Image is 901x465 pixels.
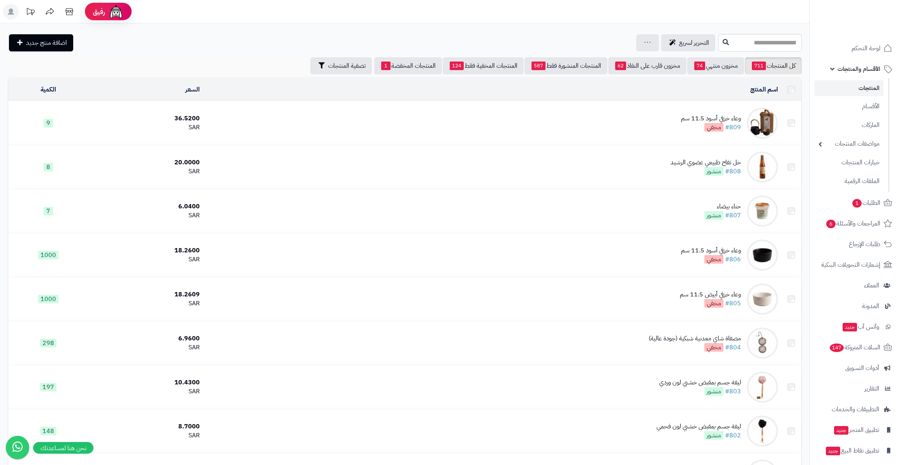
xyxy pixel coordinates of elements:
[815,194,896,212] a: الطلبات1
[747,328,778,359] img: مصفاة شاي معدنية شبكية (جودة عالية)
[40,427,56,435] span: 148
[615,62,626,70] span: 62
[864,280,879,291] span: العملاء
[862,301,879,312] span: المدونة
[725,255,741,264] a: #806
[443,57,524,74] a: المنتجات المخفية فقط124
[328,61,366,70] span: تصفية المنتجات
[864,383,879,394] span: التقارير
[44,119,53,127] span: 9
[829,342,880,353] span: السلات المتروكة
[843,323,857,331] span: جديد
[608,57,686,74] a: مخزون قارب على النفاذ62
[92,334,200,343] div: 6.9600
[9,34,73,51] a: اضافة منتج جديد
[40,339,56,347] span: 298
[704,211,723,220] span: منشور
[832,404,879,415] span: التطبيقات والخدمات
[848,21,894,37] img: logo-2.png
[694,62,705,70] span: 74
[833,424,879,435] span: تطبيق المتجر
[815,117,883,134] a: الماركات
[725,431,741,440] a: #802
[92,202,200,211] div: 6.0400
[38,295,58,303] span: 1000
[815,136,883,152] a: مواصفات المنتجات
[842,321,879,332] span: وآتس آب
[92,387,200,396] div: SAR
[681,114,741,123] div: وعاء خزفي أسود 11.5 سم
[834,426,848,435] span: جديد
[815,255,896,274] a: إشعارات التحويلات البنكية
[815,98,883,115] a: الأقسام
[725,167,741,176] a: #808
[704,431,723,440] span: منشور
[44,207,53,215] span: 7
[92,211,200,220] div: SAR
[725,299,741,308] a: #805
[815,400,896,419] a: التطبيقات والخدمات
[92,158,200,167] div: 20.0000
[92,255,200,264] div: SAR
[815,80,883,96] a: المنتجات
[815,317,896,336] a: وآتس آبجديد
[44,163,53,171] span: 8
[310,57,372,74] button: تصفية المنتجات
[38,251,58,259] span: 1000
[381,62,391,70] span: 1
[725,211,741,220] a: #807
[531,62,546,70] span: 587
[108,4,124,19] img: ai-face.png
[704,299,723,308] span: مخفي
[704,255,723,264] span: مخفي
[752,62,766,70] span: 711
[40,383,56,391] span: 197
[747,416,778,447] img: ليفة جسم بمقبض خشبي لون فحمي
[825,445,879,456] span: تطبيق نقاط البيع
[852,43,880,54] span: لوحة التحكم
[815,39,896,58] a: لوحة التحكم
[747,151,778,183] img: خل تفاح طبيعي عضوي الرشيد
[725,387,741,396] a: #803
[815,173,883,190] a: الملفات الرقمية
[852,197,880,208] span: الطلبات
[670,158,741,167] div: خل تفاح طبيعي عضوي الرشيد
[656,422,741,431] div: ليفة جسم بمقبض خشبي لون فحمي
[21,4,40,21] a: تحديثات المنصة
[40,85,56,94] a: الكمية
[185,85,200,94] a: السعر
[745,57,802,74] a: كل المنتجات711
[92,246,200,255] div: 18.2600
[821,259,880,270] span: إشعارات التحويلات البنكية
[450,62,464,70] span: 124
[680,290,741,299] div: وعاء خزفي أبيض 11.5 سم
[704,167,723,176] span: منشور
[704,343,723,352] span: مخفي
[815,441,896,460] a: تطبيق نقاط البيعجديد
[815,338,896,357] a: السلات المتروكة147
[750,85,778,94] a: اسم المنتج
[704,202,741,211] div: حناء بيضاء
[747,284,778,315] img: وعاء خزفي أبيض 11.5 سم
[679,38,709,48] span: التحرير لسريع
[747,196,778,227] img: حناء بيضاء
[815,276,896,295] a: العملاء
[649,334,741,343] div: مصفاة شاي معدنية شبكية (جودة عالية)
[92,422,200,431] div: 8.7000
[815,421,896,439] a: تطبيق المتجرجديد
[659,378,741,387] div: ليفة جسم بمقبض خشبي لون وردي
[92,290,200,299] div: 18.2609
[661,34,715,51] a: التحرير لسريع
[92,343,200,352] div: SAR
[825,218,880,229] span: المراجعات والأسئلة
[725,343,741,352] a: #804
[852,199,862,208] span: 1
[838,63,880,74] span: الأقسام والمنتجات
[747,107,778,139] img: وعاء خزفي أسود 11.5 سم
[687,57,744,74] a: مخزون منتهي74
[826,447,840,455] span: جديد
[92,114,200,123] div: 36.5200
[815,297,896,315] a: المدونة
[849,239,880,250] span: طلبات الإرجاع
[704,123,723,132] span: مخفي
